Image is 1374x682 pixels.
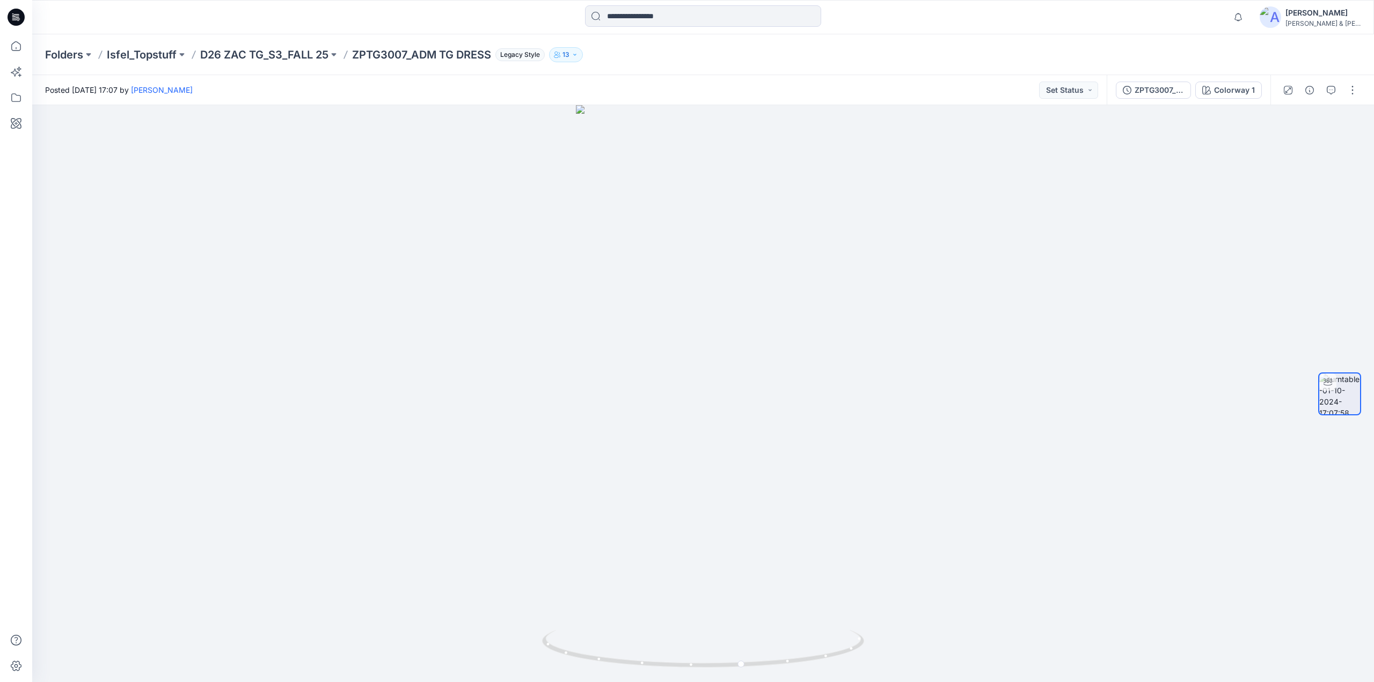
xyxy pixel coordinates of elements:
div: ZPTG3007_ADM TG DRESS [1135,84,1184,96]
span: Posted [DATE] 17:07 by [45,84,193,96]
p: ZPTG3007_ADM TG DRESS [352,47,491,62]
div: [PERSON_NAME] [1285,6,1361,19]
div: [PERSON_NAME] & [PERSON_NAME] [1285,19,1361,27]
span: Legacy Style [495,48,545,61]
button: Legacy Style [491,47,545,62]
img: avatar [1260,6,1281,28]
button: Details [1301,82,1318,99]
a: Folders [45,47,83,62]
button: Colorway 1 [1195,82,1262,99]
p: 13 [562,49,569,61]
img: turntable-01-10-2024-17:07:58 [1319,373,1360,414]
button: 13 [549,47,583,62]
a: D26 ZAC TG_S3_FALL 25 [200,47,328,62]
div: Colorway 1 [1214,84,1255,96]
a: [PERSON_NAME] [131,85,193,94]
button: ZPTG3007_ADM TG DRESS [1116,82,1191,99]
a: Isfel_Topstuff [107,47,177,62]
